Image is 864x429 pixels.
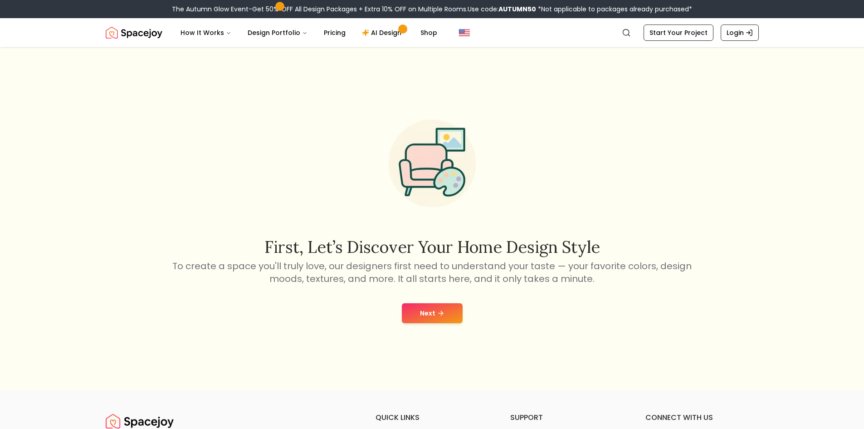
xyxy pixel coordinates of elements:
h6: quick links [376,412,489,423]
a: Spacejoy [106,24,162,42]
nav: Global [106,18,759,47]
button: How It Works [173,24,239,42]
p: To create a space you'll truly love, our designers first need to understand your taste — your fav... [171,260,693,285]
img: Spacejoy Logo [106,24,162,42]
img: United States [459,27,470,38]
b: AUTUMN50 [498,5,536,14]
span: *Not applicable to packages already purchased* [536,5,692,14]
button: Next [402,303,463,323]
a: Shop [413,24,444,42]
a: Start Your Project [644,25,713,41]
a: AI Design [355,24,411,42]
div: The Autumn Glow Event-Get 50% OFF All Design Packages + Extra 10% OFF on Multiple Rooms. [172,5,692,14]
h2: First, let’s discover your home design style [171,238,693,256]
a: Login [721,25,759,41]
img: Start Style Quiz Illustration [374,105,490,222]
nav: Main [173,24,444,42]
span: Use code: [468,5,536,14]
h6: connect with us [645,412,759,423]
a: Pricing [317,24,353,42]
h6: support [510,412,624,423]
button: Design Portfolio [240,24,315,42]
